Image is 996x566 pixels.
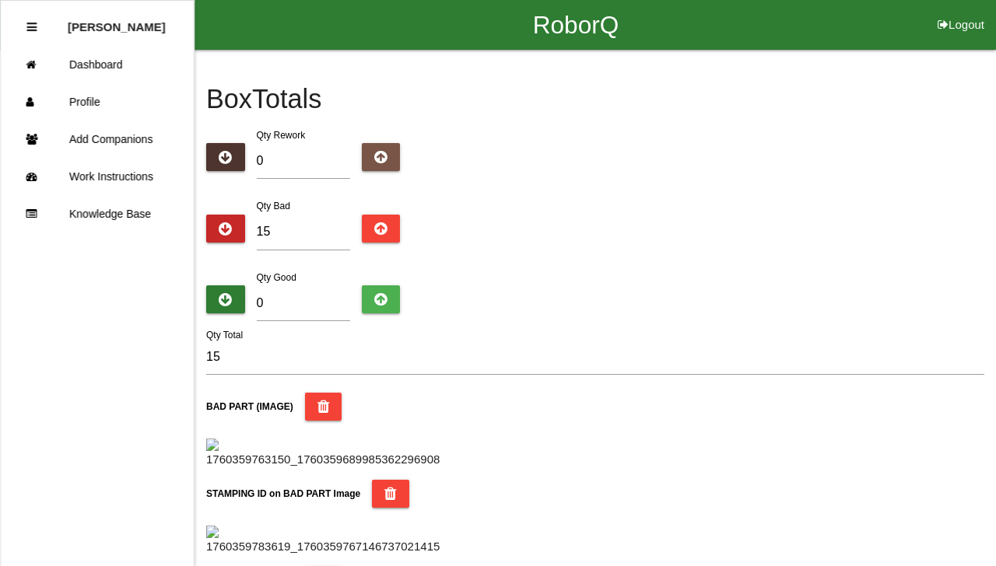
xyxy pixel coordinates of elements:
[1,121,194,158] a: Add Companions
[206,401,293,412] b: BAD PART (IMAGE)
[206,488,360,499] b: STAMPING ID on BAD PART Image
[1,46,194,83] a: Dashboard
[305,393,342,421] button: BAD PART (IMAGE)
[1,83,194,121] a: Profile
[257,201,290,211] label: Qty Bad
[206,526,440,556] img: 1760359783619_1760359767146737021415406769585.jpg
[26,9,37,46] div: Close
[257,272,296,283] label: Qty Good
[206,85,984,114] h4: Box Totals
[206,328,243,342] label: Qty Total
[1,195,194,232] a: Knowledge Base
[257,130,306,141] label: Qty Rework
[372,480,409,508] button: STAMPING ID on BAD PART Image
[1,158,194,195] a: Work Instructions
[68,9,166,33] p: Cedric Ragland
[206,438,440,469] img: 1760359763150_17603596899853622969084089200326.jpg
